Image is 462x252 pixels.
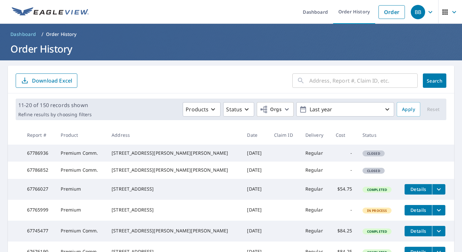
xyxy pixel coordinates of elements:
[363,151,384,156] span: Closed
[242,145,269,162] td: [DATE]
[307,104,383,115] p: Last year
[242,162,269,179] td: [DATE]
[411,5,425,19] div: BB
[183,102,221,117] button: Products
[8,42,454,55] h1: Order History
[331,162,357,179] td: -
[112,228,237,234] div: [STREET_ADDRESS][PERSON_NAME][PERSON_NAME]
[405,184,432,195] button: detailsBtn-67766027
[55,145,106,162] td: Premium Comm.
[32,77,72,84] p: Download Excel
[405,226,432,236] button: detailsBtn-67745477
[296,102,394,117] button: Last year
[300,145,331,162] td: Regular
[18,101,92,109] p: 11-20 of 150 records shown
[397,102,420,117] button: Apply
[55,125,106,145] th: Product
[257,102,294,117] button: Orgs
[378,5,405,19] a: Order
[46,31,77,38] p: Order History
[363,229,391,234] span: Completed
[55,162,106,179] td: Premium Comm.
[22,221,56,242] td: 67745477
[309,71,418,90] input: Address, Report #, Claim ID, etc.
[242,125,269,145] th: Date
[112,207,237,213] div: [STREET_ADDRESS]
[226,105,242,113] p: Status
[432,205,445,215] button: filesDropdownBtn-67765999
[22,125,56,145] th: Report #
[300,179,331,200] td: Regular
[269,125,300,145] th: Claim ID
[242,221,269,242] td: [DATE]
[106,125,242,145] th: Address
[300,221,331,242] td: Regular
[16,73,77,88] button: Download Excel
[18,112,92,118] p: Refine results by choosing filters
[223,102,254,117] button: Status
[408,186,428,192] span: Details
[363,187,391,192] span: Completed
[112,186,237,192] div: [STREET_ADDRESS]
[112,167,237,173] div: [STREET_ADDRESS][PERSON_NAME][PERSON_NAME]
[186,105,208,113] p: Products
[363,208,391,213] span: In Process
[300,200,331,221] td: Regular
[55,221,106,242] td: Premium Comm.
[22,145,56,162] td: 67786936
[331,125,357,145] th: Cost
[8,29,454,39] nav: breadcrumb
[428,78,441,84] span: Search
[242,179,269,200] td: [DATE]
[432,226,445,236] button: filesDropdownBtn-67745477
[300,125,331,145] th: Delivery
[357,125,400,145] th: Status
[331,145,357,162] td: -
[331,200,357,221] td: -
[408,207,428,213] span: Details
[112,150,237,156] div: [STREET_ADDRESS][PERSON_NAME][PERSON_NAME]
[22,162,56,179] td: 67786852
[41,30,43,38] li: /
[8,29,39,39] a: Dashboard
[10,31,36,38] span: Dashboard
[408,228,428,234] span: Details
[363,168,384,173] span: Closed
[300,162,331,179] td: Regular
[22,179,56,200] td: 67766027
[331,179,357,200] td: $54.75
[402,105,415,114] span: Apply
[331,221,357,242] td: $84.25
[55,200,106,221] td: Premium
[432,184,445,195] button: filesDropdownBtn-67766027
[55,179,106,200] td: Premium
[423,73,446,88] button: Search
[22,200,56,221] td: 67765999
[405,205,432,215] button: detailsBtn-67765999
[260,105,282,114] span: Orgs
[242,200,269,221] td: [DATE]
[12,7,89,17] img: EV Logo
